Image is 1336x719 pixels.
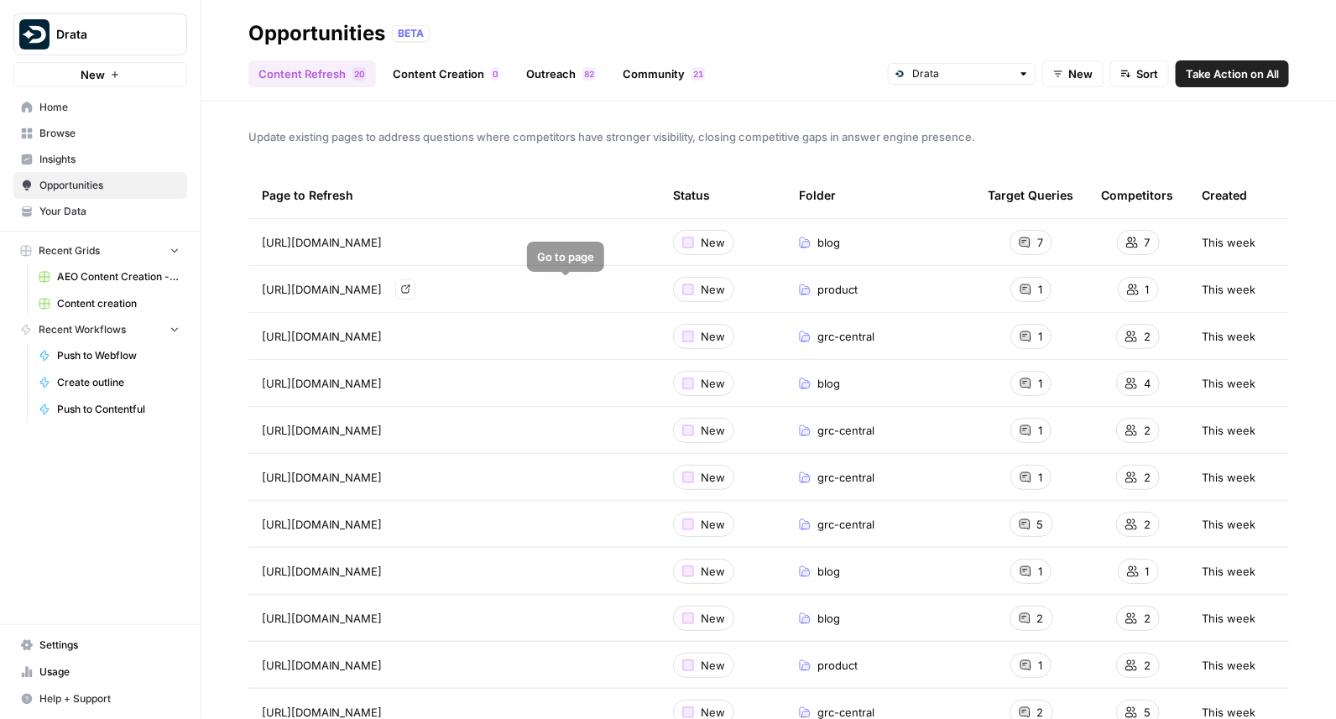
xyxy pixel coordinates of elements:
[493,67,498,81] span: 0
[988,172,1073,218] div: Target Queries
[1202,610,1255,627] span: This week
[701,281,725,298] span: New
[1186,65,1279,82] span: Take Action on All
[13,172,187,199] a: Opportunities
[39,100,180,115] span: Home
[13,317,187,342] button: Recent Workflows
[698,67,703,81] span: 1
[701,610,725,627] span: New
[1144,469,1151,486] span: 2
[248,60,376,87] a: Content Refresh20
[1202,172,1247,218] div: Created
[1038,422,1042,439] span: 1
[817,234,840,251] span: blog
[13,94,187,121] a: Home
[1144,657,1151,674] span: 2
[57,269,180,284] span: AEO Content Creation - Aug Pull
[39,638,180,653] span: Settings
[262,234,382,251] span: [URL][DOMAIN_NAME]
[39,152,180,167] span: Insights
[817,516,874,533] span: grc-central
[817,328,874,345] span: grc-central
[13,62,187,87] button: New
[57,375,180,390] span: Create outline
[248,20,385,47] div: Opportunities
[262,172,646,218] div: Page to Refresh
[1145,234,1151,251] span: 7
[799,172,836,218] div: Folder
[817,375,840,392] span: blog
[262,375,382,392] span: [URL][DOMAIN_NAME]
[262,657,382,674] span: [URL][DOMAIN_NAME]
[13,120,187,147] a: Browse
[491,67,499,81] div: 0
[81,66,105,83] span: New
[39,691,180,706] span: Help + Support
[262,422,382,439] span: [URL][DOMAIN_NAME]
[13,659,187,685] a: Usage
[39,664,180,680] span: Usage
[912,65,1011,82] input: Drata
[383,60,509,87] a: Content Creation0
[1037,234,1043,251] span: 7
[1202,469,1255,486] span: This week
[1110,60,1169,87] button: Sort
[701,422,725,439] span: New
[1038,281,1042,298] span: 1
[31,342,187,369] a: Push to Webflow
[1038,328,1042,345] span: 1
[1176,60,1289,87] button: Take Action on All
[13,146,187,173] a: Insights
[31,396,187,423] a: Push to Contentful
[1202,375,1255,392] span: This week
[1136,65,1158,82] span: Sort
[57,296,180,311] span: Content creation
[613,60,715,87] a: Community21
[1202,234,1255,251] span: This week
[701,375,725,392] span: New
[248,128,1289,145] span: Update existing pages to address questions where competitors have stronger visibility, closing co...
[262,610,382,627] span: [URL][DOMAIN_NAME]
[13,685,187,712] button: Help + Support
[817,610,840,627] span: blog
[817,281,858,298] span: product
[1144,375,1151,392] span: 4
[57,402,180,417] span: Push to Contentful
[262,469,382,486] span: [URL][DOMAIN_NAME]
[1202,281,1255,298] span: This week
[31,290,187,317] a: Content creation
[691,67,705,81] div: 21
[39,126,180,141] span: Browse
[817,657,858,674] span: product
[693,67,698,81] span: 2
[1202,563,1255,580] span: This week
[1038,375,1042,392] span: 1
[13,238,187,263] button: Recent Grids
[1146,281,1150,298] span: 1
[817,469,874,486] span: grc-central
[701,563,725,580] span: New
[1038,657,1042,674] span: 1
[701,516,725,533] span: New
[39,243,100,258] span: Recent Grids
[584,67,589,81] span: 8
[701,657,725,674] span: New
[39,178,180,193] span: Opportunities
[262,563,382,580] span: [URL][DOMAIN_NAME]
[817,422,874,439] span: grc-central
[1068,65,1093,82] span: New
[1202,657,1255,674] span: This week
[1146,563,1150,580] span: 1
[1202,422,1255,439] span: This week
[1101,172,1173,218] div: Competitors
[262,328,382,345] span: [URL][DOMAIN_NAME]
[1037,610,1044,627] span: 2
[1144,422,1151,439] span: 2
[31,369,187,396] a: Create outline
[31,263,187,290] a: AEO Content Creation - Aug Pull
[354,67,359,81] span: 2
[701,328,725,345] span: New
[1144,328,1151,345] span: 2
[39,204,180,219] span: Your Data
[516,60,606,87] a: Outreach82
